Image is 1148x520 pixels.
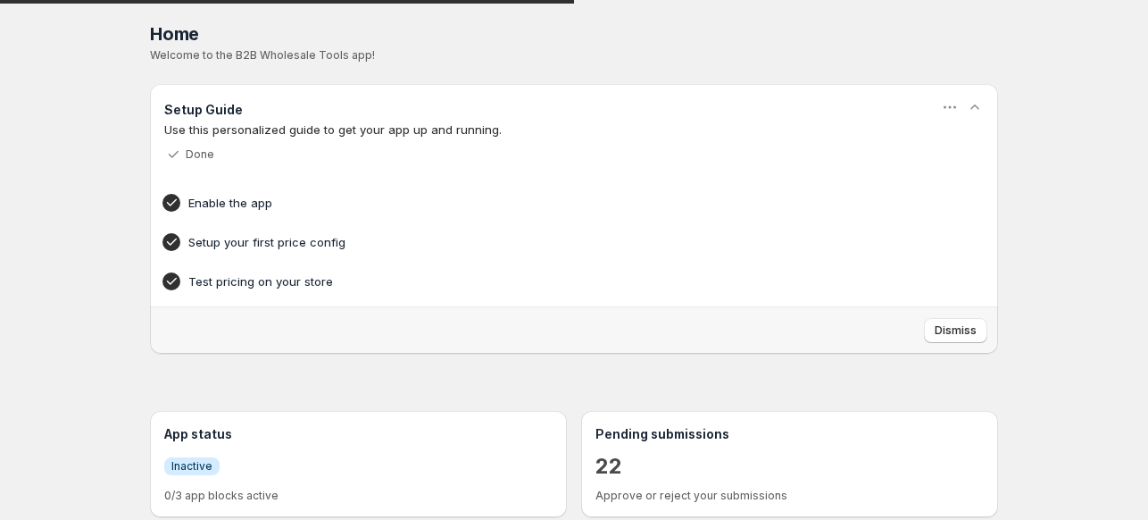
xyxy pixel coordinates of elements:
[595,425,984,443] h3: Pending submissions
[595,452,622,481] a: 22
[171,459,212,474] span: Inactive
[150,23,199,45] span: Home
[164,457,220,475] a: InfoInactive
[164,101,243,119] h3: Setup Guide
[924,318,987,343] button: Dismiss
[164,121,984,138] p: Use this personalized guide to get your app up and running.
[188,194,904,212] h4: Enable the app
[935,323,977,338] span: Dismiss
[164,489,553,503] p: 0/3 app blocks active
[188,233,904,251] h4: Setup your first price config
[150,48,998,63] p: Welcome to the B2B Wholesale Tools app!
[188,273,904,290] h4: Test pricing on your store
[186,147,214,162] p: Done
[595,489,984,503] p: Approve or reject your submissions
[164,425,553,443] h3: App status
